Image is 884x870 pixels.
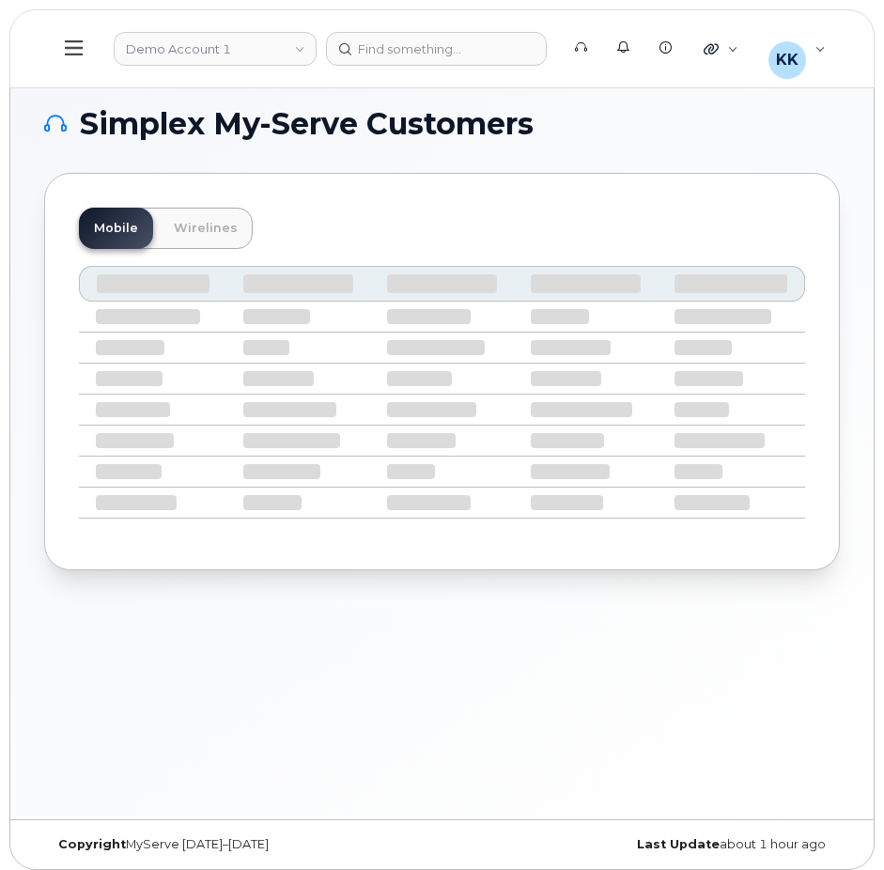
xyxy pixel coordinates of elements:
strong: Last Update [637,837,720,851]
span: Simplex My-Serve Customers [80,110,534,138]
div: MyServe [DATE]–[DATE] [44,837,442,852]
strong: Copyright [58,837,126,851]
a: Wirelines [159,208,253,249]
div: about 1 hour ago [442,837,841,852]
a: Mobile [79,208,153,249]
